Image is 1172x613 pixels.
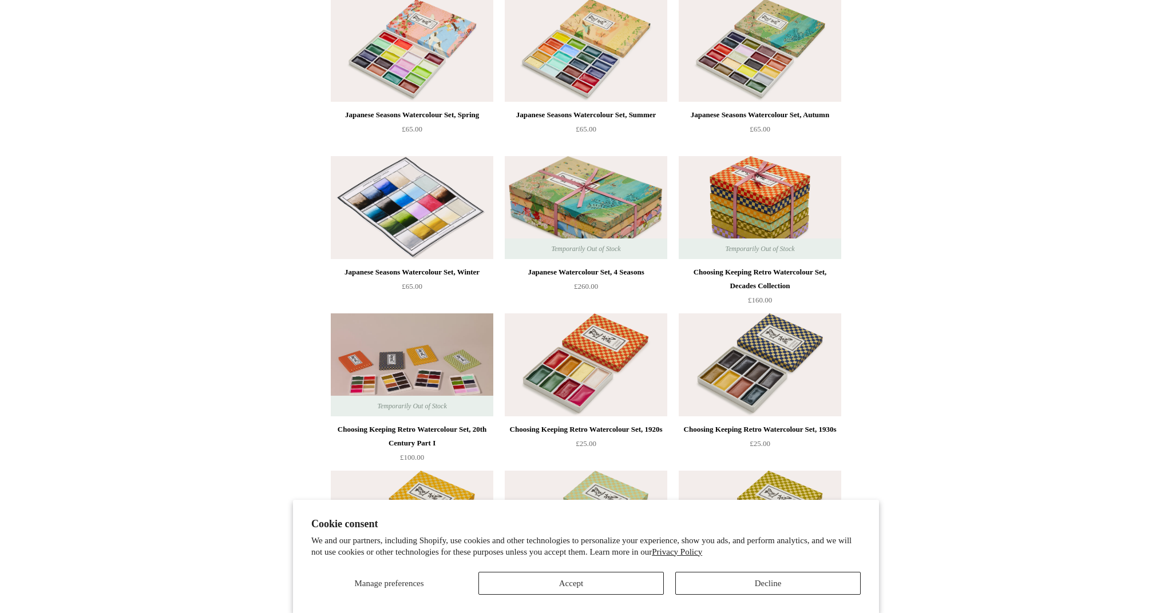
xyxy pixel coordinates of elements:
[402,125,422,133] span: £65.00
[750,125,770,133] span: £65.00
[576,439,596,448] span: £25.00
[331,108,493,155] a: Japanese Seasons Watercolour Set, Spring £65.00
[331,423,493,469] a: Choosing Keeping Retro Watercolour Set, 20th Century Part I £100.00
[311,518,861,530] h2: Cookie consent
[331,471,493,574] img: Choosing Keeping Retro Watercolour Set, 1940s
[331,313,493,416] img: Choosing Keeping Retro Watercolour Set, 20th Century Part I
[400,453,424,461] span: £100.00
[682,108,838,122] div: Japanese Seasons Watercolour Set, Autumn
[540,238,632,259] span: Temporarily Out of Stock
[334,423,490,450] div: Choosing Keeping Retro Watercolour Set, 20th Century Part I
[311,535,861,558] p: We and our partners, including Shopify, use cookies and other technologies to personalize your ex...
[508,423,664,436] div: Choosing Keeping Retro Watercolour Set, 1920s
[402,282,422,290] span: £65.00
[679,313,841,416] a: Choosing Keeping Retro Watercolour Set, 1930s Choosing Keeping Retro Watercolour Set, 1930s
[331,265,493,312] a: Japanese Seasons Watercolour Set, Winter £65.00
[331,313,493,416] a: Choosing Keeping Retro Watercolour Set, 20th Century Part I Choosing Keeping Retro Watercolour Se...
[679,423,841,469] a: Choosing Keeping Retro Watercolour Set, 1930s £25.00
[311,572,467,595] button: Manage preferences
[679,156,841,259] img: Choosing Keeping Retro Watercolour Set, Decades Collection
[505,471,667,574] img: Choosing Keeping Retro Watercolour Set, 1950s
[505,313,667,416] a: Choosing Keeping Retro Watercolour Set, 1920s Choosing Keeping Retro Watercolour Set, 1920s
[714,238,806,259] span: Temporarily Out of Stock
[505,423,667,469] a: Choosing Keeping Retro Watercolour Set, 1920s £25.00
[679,156,841,259] a: Choosing Keeping Retro Watercolour Set, Decades Collection Choosing Keeping Retro Watercolour Set...
[679,313,841,416] img: Choosing Keeping Retro Watercolour Set, 1930s
[675,572,861,595] button: Decline
[679,471,841,574] img: Choosing Keeping Retro Watercolour Set, 1960s
[354,579,423,588] span: Manage preferences
[505,156,667,259] a: Japanese Watercolour Set, 4 Seasons Japanese Watercolour Set, 4 Seasons Temporarily Out of Stock
[505,313,667,416] img: Choosing Keeping Retro Watercolour Set, 1920s
[508,108,664,122] div: Japanese Seasons Watercolour Set, Summer
[679,471,841,574] a: Choosing Keeping Retro Watercolour Set, 1960s Choosing Keeping Retro Watercolour Set, 1960s
[574,282,598,290] span: £260.00
[478,572,664,595] button: Accept
[750,439,770,448] span: £25.00
[508,265,664,279] div: Japanese Watercolour Set, 4 Seasons
[366,396,458,416] span: Temporarily Out of Stock
[682,423,838,436] div: Choosing Keeping Retro Watercolour Set, 1930s
[331,156,493,259] a: Japanese Seasons Watercolour Set, Winter Japanese Seasons Watercolour Set, Winter
[505,108,667,155] a: Japanese Seasons Watercolour Set, Summer £65.00
[682,265,838,293] div: Choosing Keeping Retro Watercolour Set, Decades Collection
[576,125,596,133] span: £65.00
[334,265,490,279] div: Japanese Seasons Watercolour Set, Winter
[505,156,667,259] img: Japanese Watercolour Set, 4 Seasons
[334,108,490,122] div: Japanese Seasons Watercolour Set, Spring
[505,265,667,312] a: Japanese Watercolour Set, 4 Seasons £260.00
[331,156,493,259] img: Japanese Seasons Watercolour Set, Winter
[652,547,702,556] a: Privacy Policy
[505,471,667,574] a: Choosing Keeping Retro Watercolour Set, 1950s Choosing Keeping Retro Watercolour Set, 1950s
[679,108,841,155] a: Japanese Seasons Watercolour Set, Autumn £65.00
[679,265,841,312] a: Choosing Keeping Retro Watercolour Set, Decades Collection £160.00
[331,471,493,574] a: Choosing Keeping Retro Watercolour Set, 1940s Choosing Keeping Retro Watercolour Set, 1940s
[748,296,772,304] span: £160.00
